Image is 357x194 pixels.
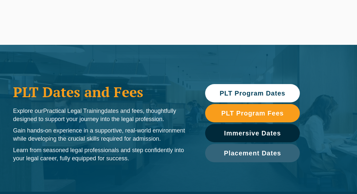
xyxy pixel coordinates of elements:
[220,90,285,97] span: PLT Program Dates
[205,124,300,142] a: Immersive Dates
[205,104,300,122] a: PLT Program Fees
[13,84,192,100] h1: PLT Dates and Fees
[13,107,192,123] p: Explore our dates and fees, thoughtfully designed to support your journey into the legal profession.
[224,150,281,156] span: Placement Dates
[13,127,192,143] p: Gain hands-on experience in a supportive, real-world environment while developing the crucial ski...
[43,108,104,114] span: Practical Legal Training
[224,130,281,136] span: Immersive Dates
[221,110,284,116] span: PLT Program Fees
[13,146,192,163] p: Learn from seasoned legal professionals and step confidently into your legal career, fully equipp...
[205,144,300,162] a: Placement Dates
[205,84,300,102] a: PLT Program Dates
